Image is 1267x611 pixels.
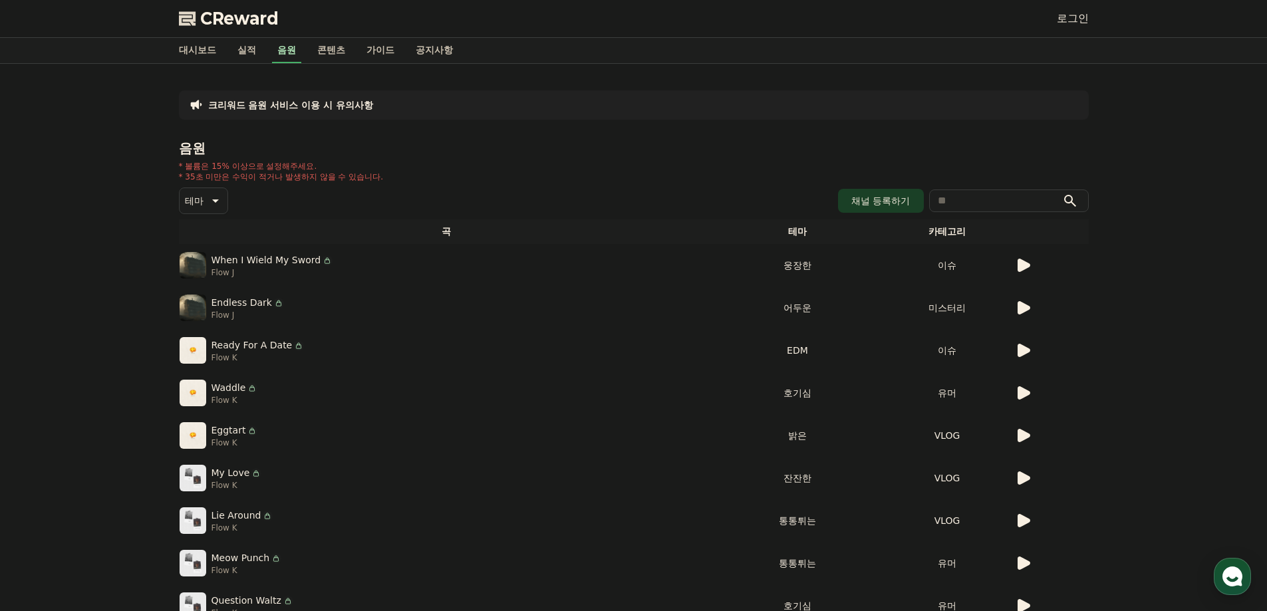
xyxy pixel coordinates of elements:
p: Flow K [211,437,258,448]
td: 통통튀는 [714,499,880,542]
p: Flow K [211,352,305,363]
td: 웅장한 [714,244,880,287]
button: 테마 [179,187,228,214]
p: Flow J [211,310,284,320]
p: Eggtart [211,424,246,437]
td: 이슈 [881,329,1014,372]
a: 공지사항 [405,38,464,63]
a: CReward [179,8,279,29]
span: 대화 [122,442,138,453]
button: 채널 등록하기 [838,189,923,213]
th: 테마 [714,219,880,244]
a: 대화 [88,422,172,455]
td: 밝은 [714,414,880,457]
a: 크리워드 음원 서비스 이용 시 유의사항 [208,98,373,112]
th: 곡 [179,219,715,244]
p: My Love [211,466,250,480]
p: Flow K [211,565,282,576]
td: EDM [714,329,880,372]
p: Flow K [211,480,262,491]
p: Endless Dark [211,296,272,310]
a: 가이드 [356,38,405,63]
td: 이슈 [881,244,1014,287]
th: 카테고리 [881,219,1014,244]
a: 음원 [272,38,301,63]
span: 설정 [206,441,221,452]
td: 미스터리 [881,287,1014,329]
p: When I Wield My Sword [211,253,321,267]
a: 로그인 [1057,11,1089,27]
p: Ready For A Date [211,338,293,352]
p: 테마 [185,191,204,210]
p: Flow K [211,395,258,406]
a: 대시보드 [168,38,227,63]
p: Flow K [211,523,273,533]
img: music [180,507,206,534]
p: * 볼륨은 15% 이상으로 설정해주세요. [179,161,384,172]
p: Waddle [211,381,246,395]
img: music [180,550,206,576]
td: 호기심 [714,372,880,414]
td: 통통튀는 [714,542,880,584]
p: Meow Punch [211,551,270,565]
h4: 음원 [179,141,1089,156]
td: VLOG [881,414,1014,457]
td: VLOG [881,499,1014,542]
img: music [180,295,206,321]
img: music [180,337,206,364]
p: Question Waltz [211,594,281,608]
img: music [180,252,206,279]
td: 어두운 [714,287,880,329]
img: music [180,422,206,449]
td: VLOG [881,457,1014,499]
img: music [180,380,206,406]
a: 콘텐츠 [307,38,356,63]
p: * 35초 미만은 수익이 적거나 발생하지 않을 수 있습니다. [179,172,384,182]
a: 설정 [172,422,255,455]
span: 홈 [42,441,50,452]
p: Flow J [211,267,333,278]
td: 잔잔한 [714,457,880,499]
td: 유머 [881,372,1014,414]
img: music [180,465,206,491]
td: 유머 [881,542,1014,584]
a: 홈 [4,422,88,455]
p: Lie Around [211,509,261,523]
a: 실적 [227,38,267,63]
span: CReward [200,8,279,29]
